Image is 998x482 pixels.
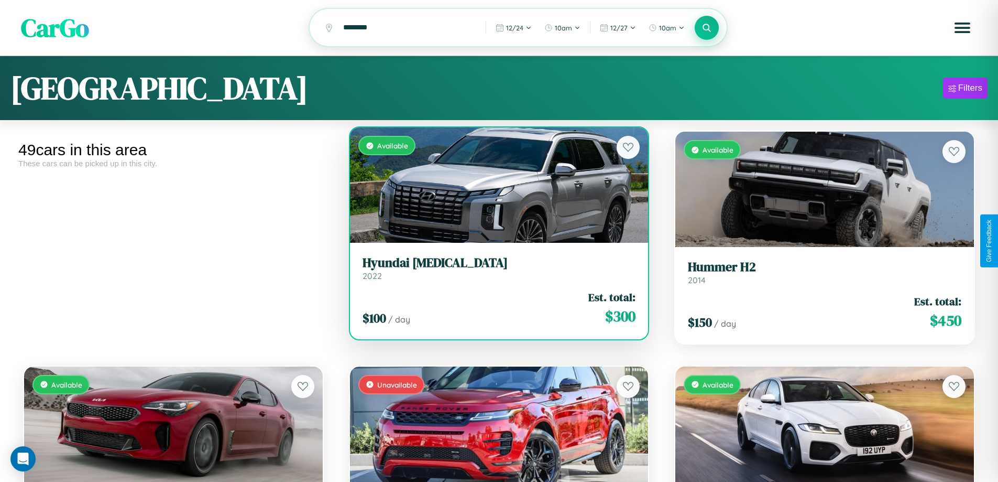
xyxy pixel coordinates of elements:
[490,19,537,36] button: 12/24
[363,255,636,271] h3: Hyundai [MEDICAL_DATA]
[506,24,523,32] span: 12 / 24
[388,314,410,325] span: / day
[688,275,706,285] span: 2014
[643,19,690,36] button: 10am
[688,314,712,331] span: $ 150
[18,159,328,168] div: These cars can be picked up in this city.
[363,271,382,281] span: 2022
[659,24,676,32] span: 10am
[948,13,977,42] button: Open menu
[377,141,408,150] span: Available
[914,294,961,309] span: Est. total:
[703,380,733,389] span: Available
[605,306,635,327] span: $ 300
[10,446,36,472] div: Open Intercom Messenger
[985,220,993,262] div: Give Feedback
[377,380,417,389] span: Unavailable
[595,19,641,36] button: 12/27
[930,310,961,331] span: $ 450
[958,83,982,93] div: Filters
[363,255,636,281] a: Hyundai [MEDICAL_DATA]2022
[51,380,82,389] span: Available
[703,145,733,154] span: Available
[10,67,308,110] h1: [GEOGRAPHIC_DATA]
[363,309,386,327] span: $ 100
[943,78,988,99] button: Filters
[539,19,586,36] button: 10am
[610,24,628,32] span: 12 / 27
[21,10,89,45] span: CarGo
[688,260,961,285] a: Hummer H22014
[18,141,328,159] div: 49 cars in this area
[555,24,572,32] span: 10am
[688,260,961,275] h3: Hummer H2
[588,290,635,305] span: Est. total:
[714,318,736,329] span: / day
